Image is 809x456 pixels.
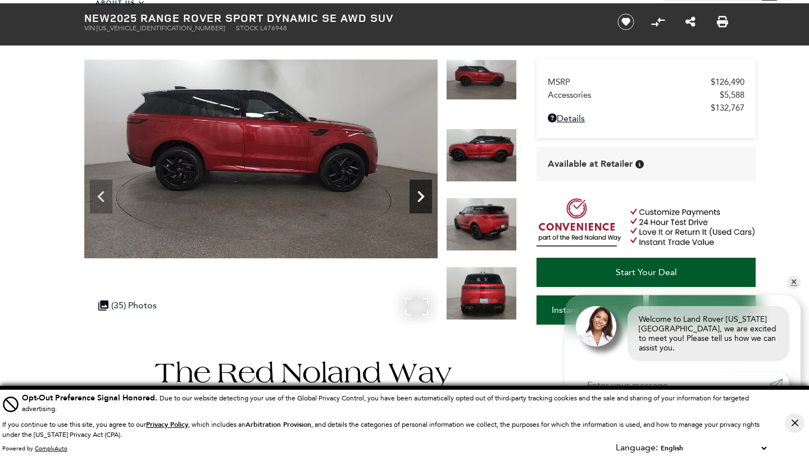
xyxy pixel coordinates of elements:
[649,13,666,30] button: Compare Vehicle
[236,24,260,32] span: Stock:
[548,77,711,87] span: MSRP
[260,24,287,32] span: L476948
[685,15,696,29] a: Share this New 2025 Range Rover Sport Dynamic SE AWD SUV
[446,60,517,100] img: New 2025 Firenze Red Land Rover Dynamic SE image 9
[613,13,638,31] button: Save vehicle
[90,180,112,213] div: Previous
[720,90,744,100] span: $5,588
[2,445,67,452] div: Powered by
[84,12,598,24] h1: 2025 Range Rover Sport Dynamic SE AWD SUV
[22,393,160,403] span: Opt-Out Preference Signal Honored .
[446,267,517,320] img: New 2025 Firenze Red Land Rover Dynamic SE image 12
[769,372,789,397] a: Submit
[576,306,616,346] img: Agent profile photo
[410,180,432,213] div: Next
[548,90,720,100] span: Accessories
[146,420,188,429] u: Privacy Policy
[548,90,744,100] a: Accessories $5,588
[97,24,225,32] span: [US_VEHICLE_IDENTIFICATION_NUMBER]
[717,15,728,29] a: Print this New 2025 Range Rover Sport Dynamic SE AWD SUV
[552,304,629,315] span: Instant Trade Value
[635,160,644,168] div: Vehicle is in stock and ready for immediate delivery. Due to demand, availability is subject to c...
[785,413,805,433] button: Close Button
[537,258,756,287] a: Start Your Deal
[446,129,517,182] img: New 2025 Firenze Red Land Rover Dynamic SE image 10
[537,295,643,325] a: Instant Trade Value
[246,420,311,429] strong: Arbitration Provision
[711,77,744,87] span: $126,490
[711,103,744,113] span: $132,767
[548,103,744,113] a: $132,767
[84,24,97,32] span: VIN:
[548,77,744,87] a: MSRP $126,490
[628,306,789,361] div: Welcome to Land Rover [US_STATE][GEOGRAPHIC_DATA], we are excited to meet you! Please tell us how...
[93,294,162,316] div: (35) Photos
[658,443,769,454] select: Language Select
[22,392,769,414] div: Due to our website detecting your use of the Global Privacy Control, you have been automatically ...
[548,113,744,124] a: Details
[35,445,67,452] a: ComplyAuto
[576,372,769,397] input: Enter your message
[548,158,633,170] span: Available at Retailer
[84,60,438,258] img: New 2025 Firenze Red Land Rover Dynamic SE image 9
[84,10,110,25] strong: New
[616,267,677,277] span: Start Your Deal
[446,198,517,251] img: New 2025 Firenze Red Land Rover Dynamic SE image 11
[2,421,760,439] p: If you continue to use this site, you agree to our , which includes an , and details the categori...
[616,443,658,452] div: Language:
